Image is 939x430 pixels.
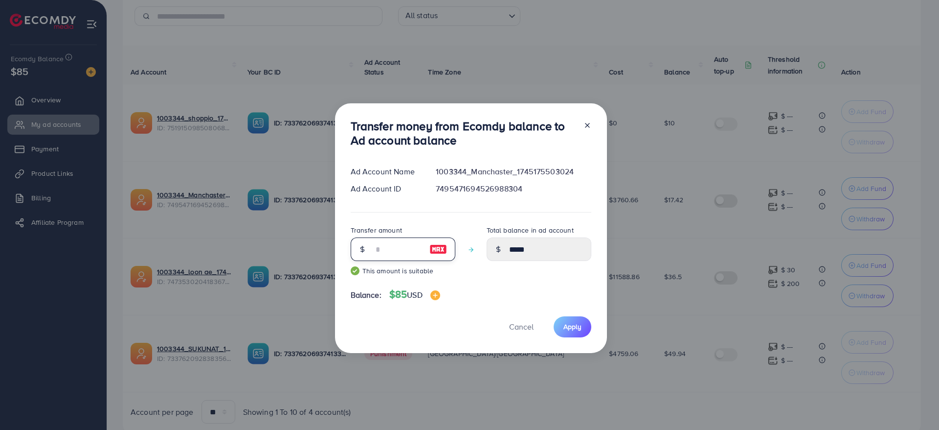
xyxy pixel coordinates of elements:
[897,386,932,423] iframe: Chat
[497,316,546,337] button: Cancel
[428,166,599,177] div: 1003344_Manchaster_1745175503024
[389,288,440,301] h4: $85
[407,289,422,300] span: USD
[428,183,599,194] div: 7495471694526988304
[430,290,440,300] img: image
[351,289,381,301] span: Balance:
[351,119,576,147] h3: Transfer money from Ecomdy balance to Ad account balance
[509,321,534,332] span: Cancel
[351,266,359,275] img: guide
[563,322,581,332] span: Apply
[343,166,428,177] div: Ad Account Name
[429,243,447,255] img: image
[554,316,591,337] button: Apply
[343,183,428,194] div: Ad Account ID
[487,225,574,235] label: Total balance in ad account
[351,266,455,276] small: This amount is suitable
[351,225,402,235] label: Transfer amount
